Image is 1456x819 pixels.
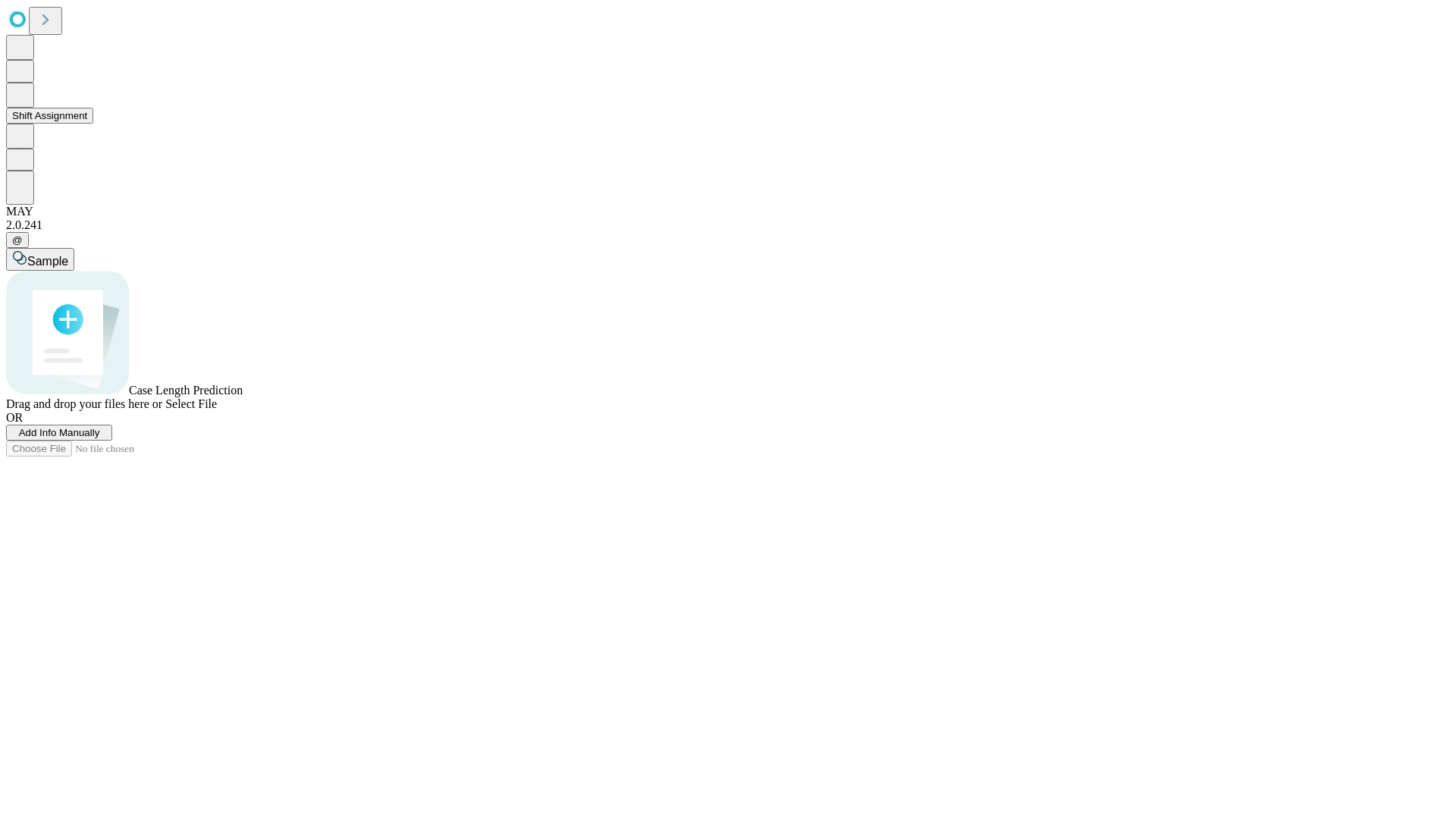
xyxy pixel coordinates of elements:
[6,397,162,410] span: Drag and drop your files here or
[27,255,68,268] span: Sample
[12,234,23,246] span: @
[6,425,112,441] button: Add Info Manually
[129,384,243,397] span: Case Length Prediction
[6,411,23,424] span: OR
[6,218,1450,232] div: 2.0.241
[6,108,93,124] button: Shift Assignment
[6,205,1450,218] div: MAY
[165,397,217,410] span: Select File
[6,232,29,248] button: @
[19,427,100,438] span: Add Info Manually
[6,248,74,271] button: Sample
